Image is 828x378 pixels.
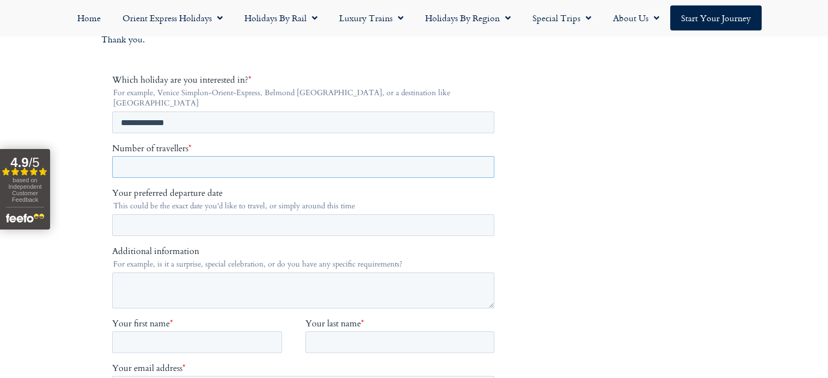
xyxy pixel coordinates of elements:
[193,243,249,255] span: Your last name
[414,5,522,30] a: Holidays by Region
[112,5,234,30] a: Orient Express Holidays
[66,5,112,30] a: Home
[522,5,602,30] a: Special Trips
[5,5,823,30] nav: Menu
[670,5,762,30] a: Start your Journey
[101,33,510,47] p: Thank you.
[234,5,328,30] a: Holidays by Rail
[328,5,414,30] a: Luxury Trains
[602,5,670,30] a: About Us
